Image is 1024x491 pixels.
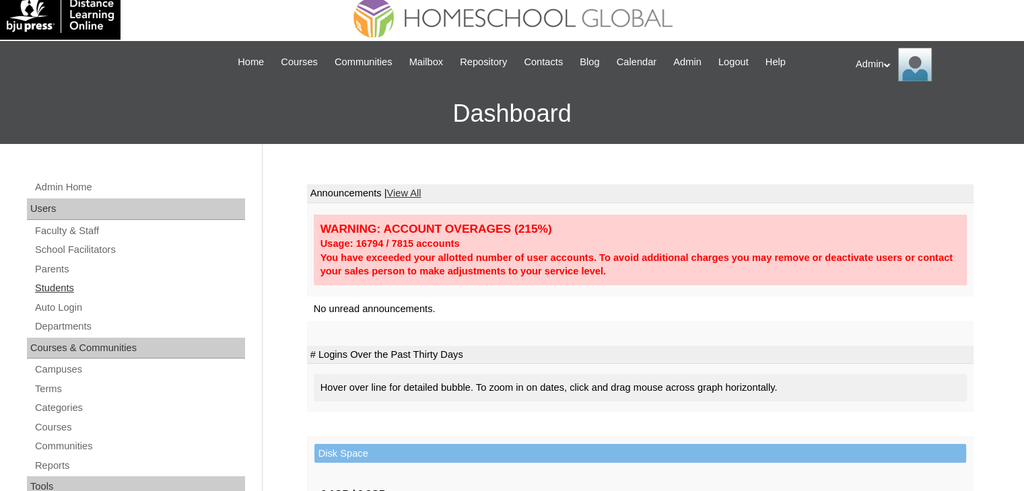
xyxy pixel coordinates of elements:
td: Disk Space [314,444,966,463]
a: Auto Login [34,299,245,316]
span: Communities [335,54,392,70]
a: Logout [712,54,755,70]
img: Admin Homeschool Global [898,48,932,81]
a: Reports [34,457,245,474]
a: Communities [328,54,399,70]
span: Calendar [617,54,656,70]
a: Campuses [34,361,245,378]
a: View All [386,188,421,198]
div: Admin [856,48,1011,81]
div: You have exceeded your allotted number of user accounts. To avoid additional charges you may remo... [320,251,960,278]
a: Students [34,280,245,297]
span: Courses [281,54,318,70]
a: Faculty & Staff [34,223,245,239]
span: Mailbox [409,54,444,70]
a: Admin [667,54,708,70]
a: Terms [34,381,245,398]
a: Communities [34,438,245,455]
span: Home [238,54,264,70]
span: Help [765,54,786,70]
a: Admin Home [34,179,245,196]
a: Departments [34,318,245,335]
a: Calendar [610,54,663,70]
a: Categories [34,400,245,416]
div: Hover over line for detailed bubble. To zoom in on dates, click and drag mouse across graph horiz... [314,374,967,402]
a: Courses [274,54,325,70]
td: Announcements | [307,184,974,203]
a: Home [231,54,271,70]
a: Contacts [517,54,570,70]
span: Blog [580,54,599,70]
span: Repository [460,54,507,70]
h3: Dashboard [7,83,1017,144]
a: School Facilitators [34,241,245,258]
a: Blog [573,54,606,70]
div: Users [27,198,245,220]
a: Repository [453,54,514,70]
a: Help [759,54,792,70]
td: No unread announcements. [307,297,974,322]
a: Parents [34,261,245,278]
a: Courses [34,419,245,436]
div: Courses & Communities [27,338,245,359]
span: Admin [673,54,702,70]
span: Contacts [524,54,563,70]
td: # Logins Over the Past Thirty Days [307,346,974,365]
div: WARNING: ACCOUNT OVERAGES (215%) [320,221,960,237]
strong: Usage: 16794 / 7815 accounts [320,238,460,249]
a: Mailbox [403,54,450,70]
span: Logout [718,54,749,70]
